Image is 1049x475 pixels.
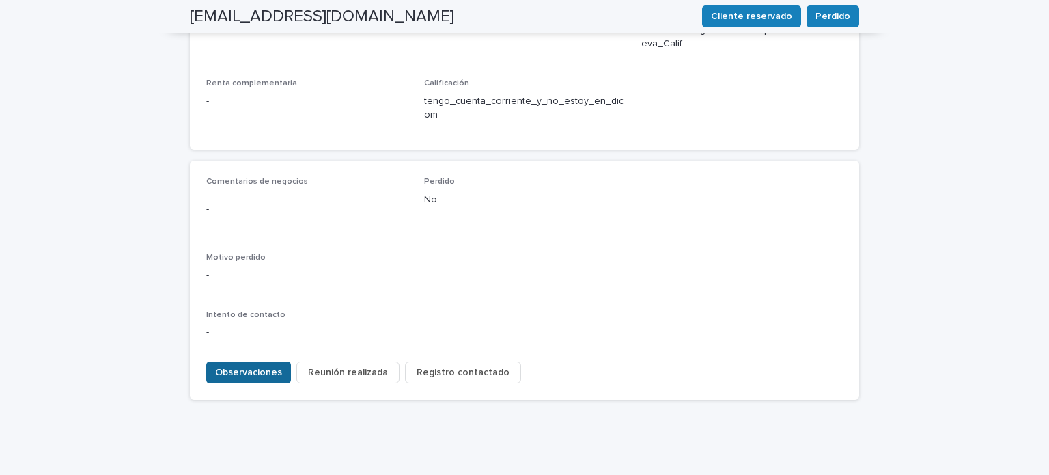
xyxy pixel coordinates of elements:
font: Perdido [424,178,455,186]
font: tengo_cuenta_corriente_y_no_estoy_en_dicom [424,96,624,120]
font: - [206,96,209,106]
button: Registro contactado [405,362,521,383]
button: Cliente reservado [702,5,801,27]
font: Motivo perdido [206,254,266,262]
font: Intento de contacto [206,311,285,319]
font: Renta complementaria [206,79,297,87]
button: Observaciones [206,362,291,383]
font: - [206,204,209,214]
font: Observaciones [215,368,282,377]
font: Cliente reservado [711,12,792,21]
font: Perdido [815,12,850,21]
font: - [206,271,209,280]
font: Registro contactado [417,368,509,377]
font: - [206,327,209,337]
font: No [424,195,437,204]
font: Comentarios de negocios [206,178,308,186]
button: Perdido [807,5,859,27]
font: Reunión realizada [308,368,388,377]
button: Reunión realizada [296,362,400,383]
font: Calificación [424,79,469,87]
font: [EMAIL_ADDRESS][DOMAIN_NAME] [190,8,454,25]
